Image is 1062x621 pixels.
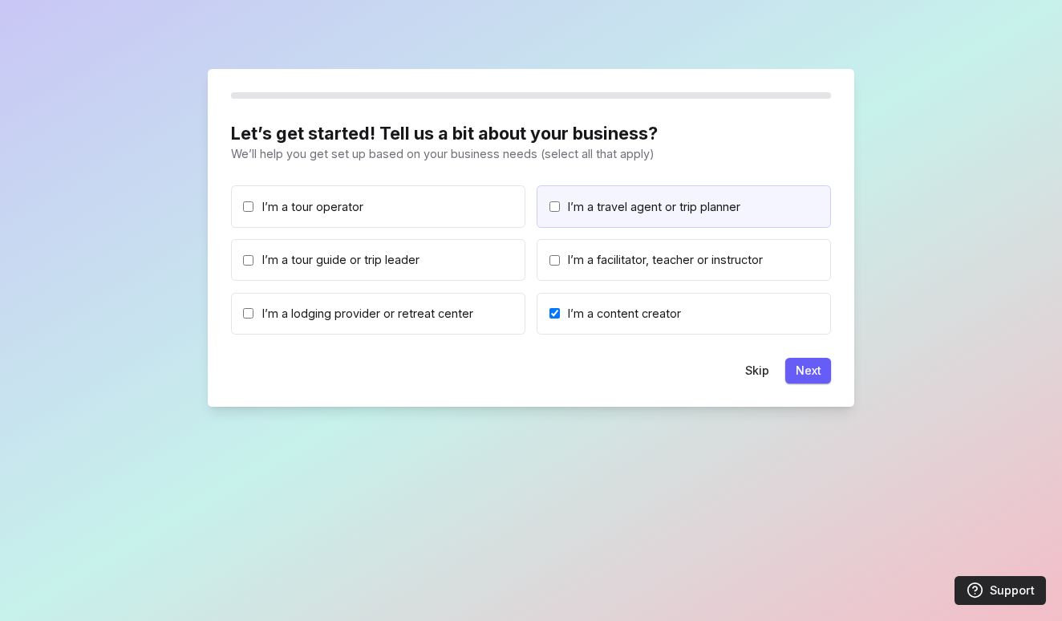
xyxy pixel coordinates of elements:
input: I’m a tour operator [243,201,253,212]
span: I’m a lodging provider or retreat center [262,305,473,323]
input: I’m a content creator [549,308,560,319]
p: We’ll help you get set up based on your business needs (select all that apply) [231,145,832,163]
span: I’m a tour guide or trip leader [262,251,420,269]
span: I’m a facilitator, teacher or instructor [568,251,763,269]
a: Support [955,576,1046,605]
button: Next [785,358,831,384]
span: I’m a tour operator [262,198,363,216]
input: I’m a tour guide or trip leader [243,255,253,266]
span: I’m a content creator [568,305,681,323]
input: I’m a lodging provider or retreat center [243,308,253,319]
span: I’m a travel agent or trip planner [568,198,740,216]
button: Skip [736,358,780,384]
input: I’m a facilitator, teacher or instructor [549,255,560,266]
input: I’m a travel agent or trip planner [549,201,560,212]
span: Support [990,582,1035,599]
h1: Let’s get started! Tell us a bit about your business? [231,122,832,145]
